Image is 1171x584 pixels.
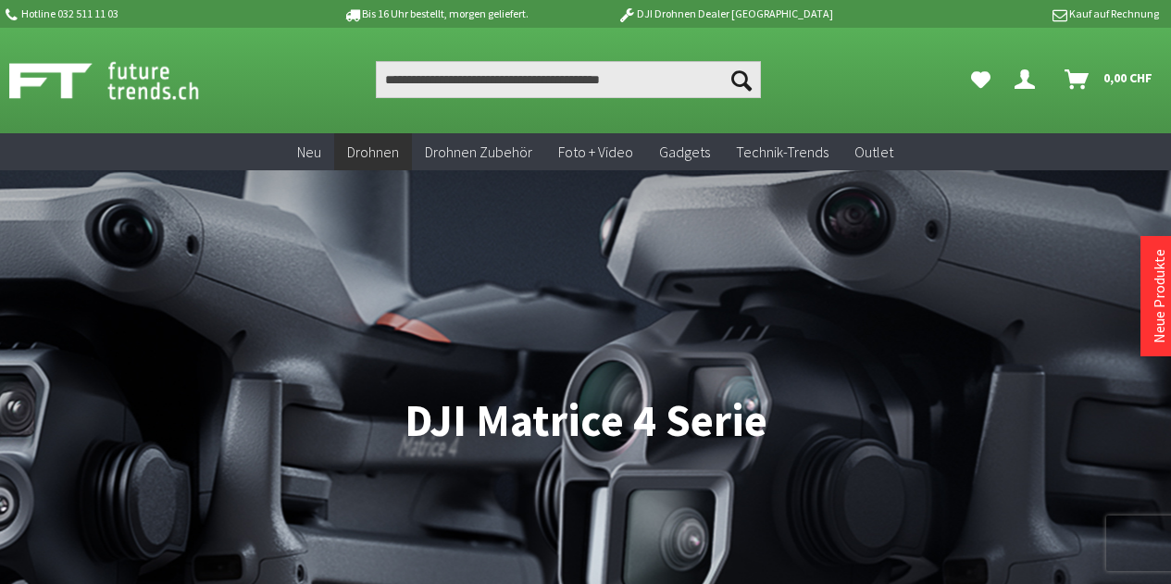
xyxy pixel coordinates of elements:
a: Neu [284,133,334,171]
a: Technik-Trends [723,133,841,171]
p: Kauf auf Rechnung [870,3,1159,25]
span: Gadgets [659,143,710,161]
a: Neue Produkte [1150,249,1168,343]
p: Hotline 032 511 11 03 [3,3,292,25]
span: Outlet [854,143,893,161]
input: Produkt, Marke, Kategorie, EAN, Artikelnummer… [376,61,761,98]
span: 0,00 CHF [1103,63,1152,93]
a: Drohnen Zubehör [412,133,545,171]
span: Drohnen Zubehör [425,143,532,161]
a: Outlet [841,133,906,171]
button: Suchen [722,61,761,98]
a: Warenkorb [1057,61,1162,98]
img: Shop Futuretrends - zur Startseite wechseln [9,57,240,104]
a: Drohnen [334,133,412,171]
a: Gadgets [646,133,723,171]
p: DJI Drohnen Dealer [GEOGRAPHIC_DATA] [580,3,869,25]
span: Technik-Trends [736,143,828,161]
a: Foto + Video [545,133,646,171]
a: Meine Favoriten [962,61,1000,98]
span: Drohnen [347,143,399,161]
span: Foto + Video [558,143,633,161]
a: Dein Konto [1007,61,1050,98]
h1: DJI Matrice 4 Serie [13,398,1158,444]
span: Neu [297,143,321,161]
p: Bis 16 Uhr bestellt, morgen geliefert. [292,3,580,25]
